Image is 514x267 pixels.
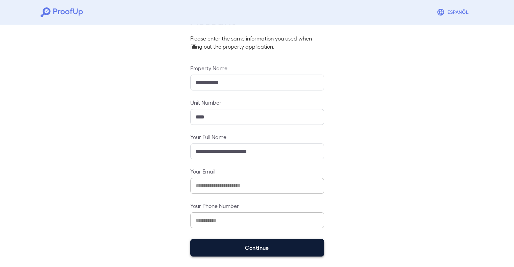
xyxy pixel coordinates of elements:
[190,202,324,210] label: Your Phone Number
[190,34,324,51] p: Please enter the same information you used when filling out the property application.
[190,64,324,72] label: Property Name
[190,133,324,141] label: Your Full Name
[190,239,324,257] button: Continue
[190,167,324,175] label: Your Email
[434,5,473,19] button: Espanõl
[190,99,324,106] label: Unit Number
